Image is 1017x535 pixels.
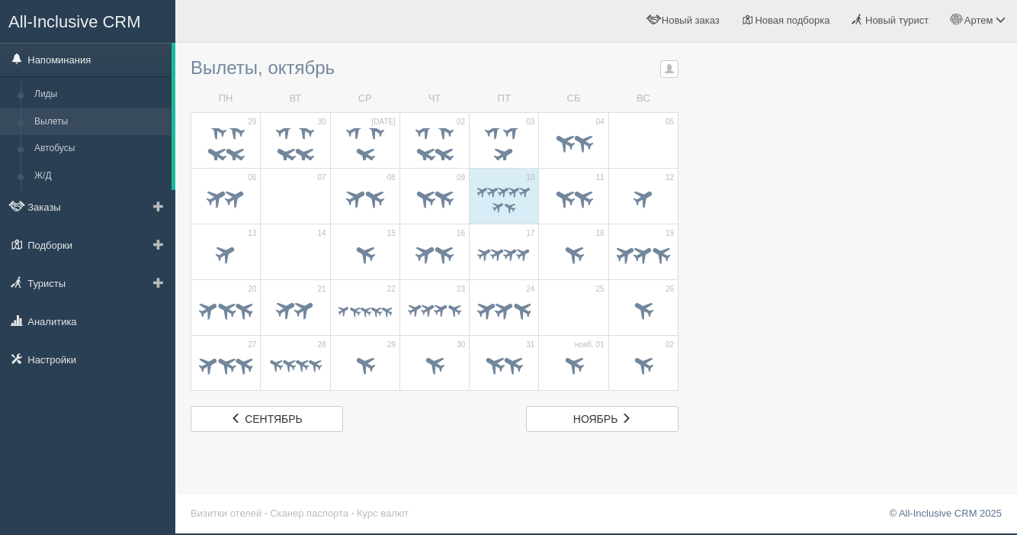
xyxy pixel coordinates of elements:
[526,340,534,350] span: 31
[457,117,465,127] span: 02
[666,117,674,127] span: 05
[662,15,720,26] span: Новый заказ
[457,284,465,295] span: 23
[608,85,678,112] td: ВС
[755,15,829,26] span: Новая подборка
[27,163,172,190] a: Ж/Д
[317,117,326,127] span: 30
[248,284,256,295] span: 20
[889,508,1002,519] a: © All-Inclusive CRM 2025
[330,85,399,112] td: СР
[596,172,605,183] span: 11
[248,228,256,239] span: 13
[666,284,674,295] span: 26
[539,85,608,112] td: СБ
[351,508,355,519] span: ·
[191,508,261,519] a: Визитки отелей
[261,85,330,112] td: ВТ
[596,284,605,295] span: 25
[191,58,679,78] h3: Вылеты, октябрь
[357,508,409,519] a: Курс валют
[526,406,679,432] a: ноябрь
[248,172,256,183] span: 06
[526,117,534,127] span: 03
[526,172,534,183] span: 10
[573,413,618,425] span: ноябрь
[387,228,396,239] span: 15
[27,108,172,136] a: Вылеты
[270,508,348,519] a: Сканер паспорта
[666,340,674,350] span: 02
[526,228,534,239] span: 17
[387,172,396,183] span: 08
[248,117,256,127] span: 29
[387,284,396,295] span: 22
[526,284,534,295] span: 24
[317,284,326,295] span: 21
[666,172,674,183] span: 12
[265,508,268,519] span: ·
[191,85,261,112] td: ПН
[666,228,674,239] span: 19
[399,85,469,112] td: ЧТ
[191,406,343,432] a: сентябрь
[248,340,256,350] span: 27
[317,172,326,183] span: 07
[457,340,465,350] span: 30
[964,15,993,26] span: Артем
[8,12,141,31] span: All-Inclusive CRM
[596,117,605,127] span: 04
[371,117,395,127] span: [DATE]
[27,81,172,108] a: Лиды
[387,340,396,350] span: 29
[245,413,303,425] span: сентябрь
[575,340,605,350] span: нояб. 01
[457,172,465,183] span: 09
[457,228,465,239] span: 16
[27,135,172,163] a: Автобусы
[596,228,605,239] span: 18
[317,340,326,350] span: 28
[865,15,929,26] span: Новый турист
[317,228,326,239] span: 14
[470,85,539,112] td: ПТ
